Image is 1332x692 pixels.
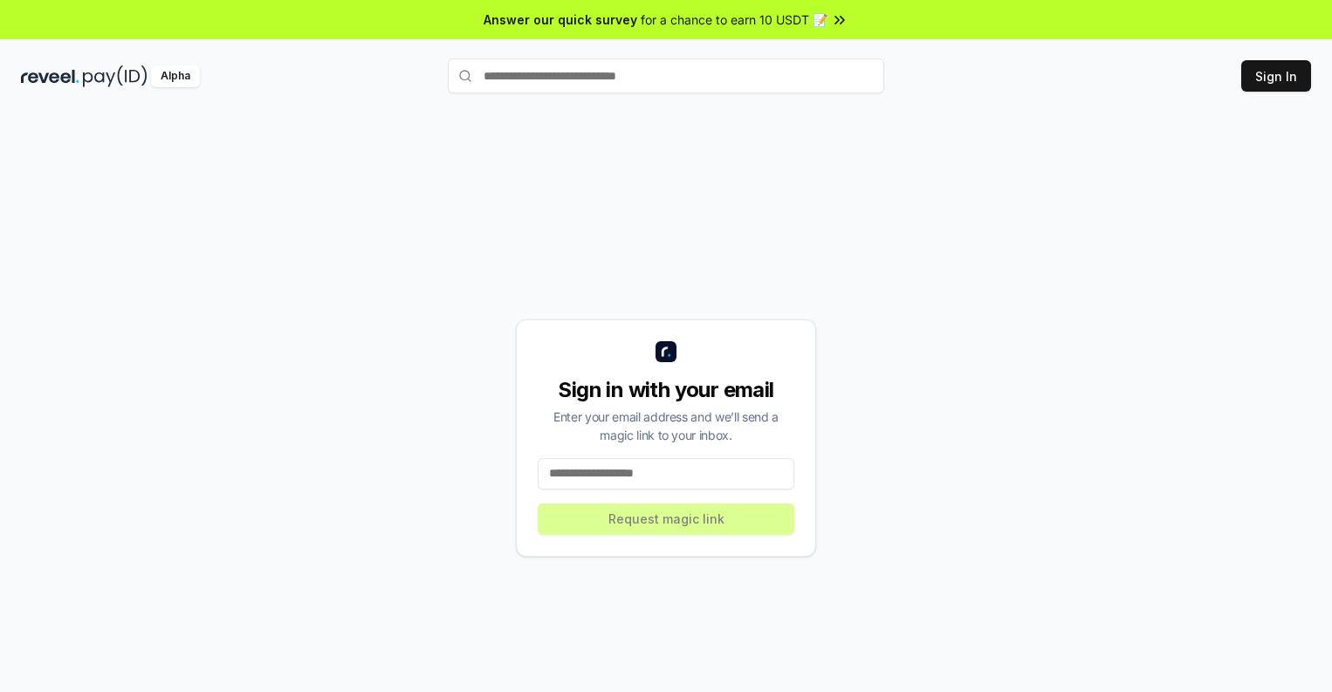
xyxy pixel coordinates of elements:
[641,10,827,29] span: for a chance to earn 10 USDT 📝
[21,65,79,87] img: reveel_dark
[484,10,637,29] span: Answer our quick survey
[83,65,148,87] img: pay_id
[538,408,794,444] div: Enter your email address and we’ll send a magic link to your inbox.
[1241,60,1311,92] button: Sign In
[538,376,794,404] div: Sign in with your email
[151,65,200,87] div: Alpha
[656,341,676,362] img: logo_small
